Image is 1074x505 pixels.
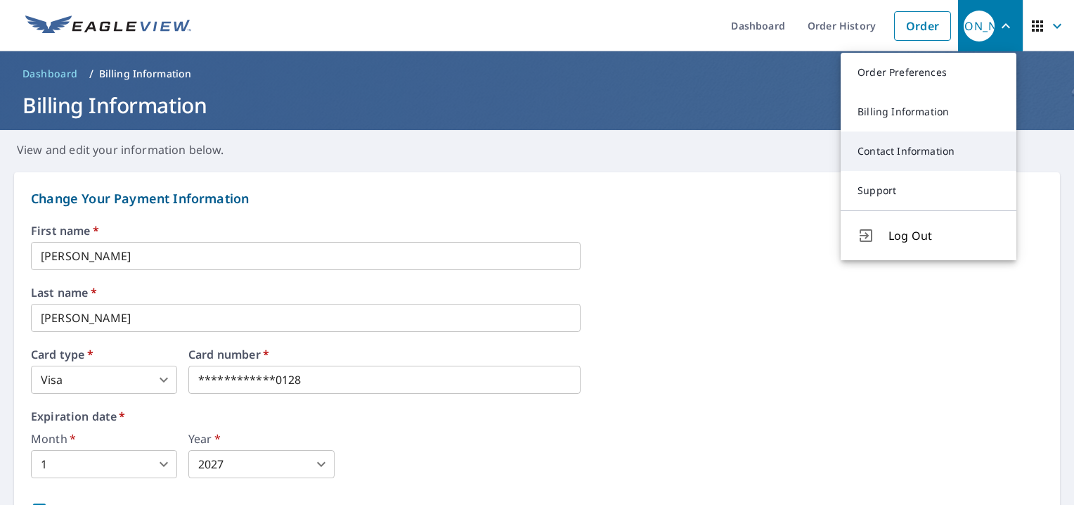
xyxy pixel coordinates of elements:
[17,63,1057,85] nav: breadcrumb
[841,210,1016,260] button: Log Out
[89,65,93,82] li: /
[31,433,177,445] label: Month
[99,67,192,81] p: Billing Information
[841,132,1016,171] a: Contact Information
[188,349,581,360] label: Card number
[31,225,1043,236] label: First name
[31,411,1043,422] label: Expiration date
[25,15,191,37] img: EV Logo
[188,450,335,478] div: 2027
[841,92,1016,132] a: Billing Information
[888,227,999,244] span: Log Out
[894,11,951,41] a: Order
[31,450,177,478] div: 1
[188,433,335,445] label: Year
[17,63,84,85] a: Dashboard
[31,349,177,360] label: Card type
[17,91,1057,120] h1: Billing Information
[841,53,1016,92] a: Order Preferences
[31,189,1043,208] p: Change Your Payment Information
[964,11,995,41] div: [PERSON_NAME]
[841,171,1016,210] a: Support
[22,67,78,81] span: Dashboard
[31,287,1043,298] label: Last name
[31,366,177,394] div: Visa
